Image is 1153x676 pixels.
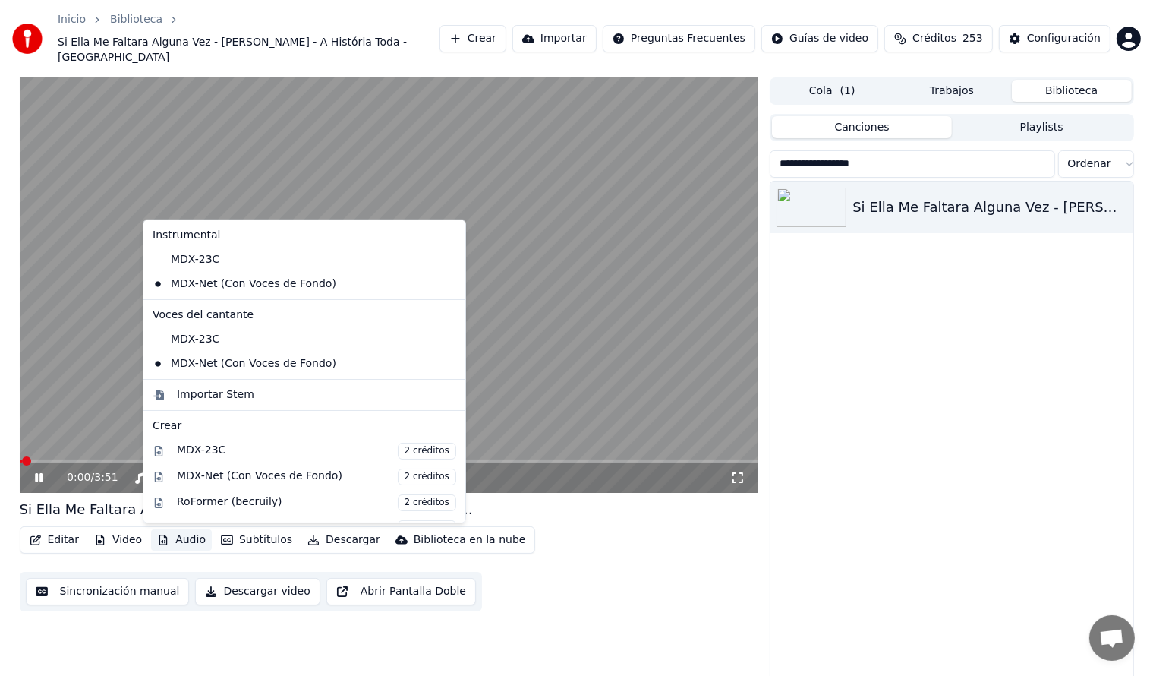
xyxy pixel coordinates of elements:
div: Si Ella Me Faltara Alguna Vez - [PERSON_NAME] - A História Toda - [GEOGRAPHIC_DATA] [852,197,1126,218]
div: MDX-Net (Con Voces de Fondo) [177,469,456,485]
button: Trabajos [892,80,1012,102]
span: 0:00 [67,470,90,485]
button: Importar [512,25,597,52]
div: MDX-23C [146,327,439,352]
button: Descargar video [195,578,320,605]
nav: breadcrumb [58,12,439,65]
button: Preguntas Frecuentes [603,25,755,52]
div: RoFormer (instv7_gabox) [177,520,456,537]
span: 253 [962,31,983,46]
button: Audio [151,529,212,551]
button: Biblioteca [1012,80,1132,102]
button: Subtítulos [215,529,298,551]
button: Descargar [301,529,386,551]
span: Créditos [912,31,956,46]
div: Instrumental [146,223,462,248]
div: Crear [153,419,456,434]
button: Video [88,529,148,551]
button: Guías de video [761,25,878,52]
div: MDX-23C [146,248,439,272]
a: Chat abierto [1089,615,1135,661]
button: Créditos253 [884,25,993,52]
div: RoFormer (becruily) [177,494,456,511]
span: 3:51 [94,470,118,485]
button: Canciones [772,116,952,138]
button: Crear [439,25,506,52]
div: MDX-Net (Con Voces de Fondo) [146,272,439,296]
div: Si Ella Me Faltara Alguna Vez - [PERSON_NAME] - A História Toda - [GEOGRAPHIC_DATA] [20,499,475,520]
button: Cola [772,80,892,102]
button: Editar [24,529,85,551]
img: youka [12,24,43,54]
span: 2 créditos [398,494,456,511]
button: Configuración [999,25,1110,52]
div: Importar Stem [177,387,254,403]
span: Si Ella Me Faltara Alguna Vez - [PERSON_NAME] - A História Toda - [GEOGRAPHIC_DATA] [58,35,439,65]
div: Configuración [1027,31,1101,46]
div: Biblioteca en la nube [414,532,526,548]
span: Ordenar [1068,156,1111,172]
button: Abrir Pantalla Doble [326,578,476,605]
div: MDX-Net (Con Voces de Fondo) [146,352,439,376]
span: ( 1 ) [840,84,855,99]
div: Voces del cantante [146,303,462,327]
button: Playlists [952,116,1132,138]
div: MDX-23C [177,443,456,460]
button: Sincronización manual [26,578,190,605]
div: / [67,470,103,485]
span: 2 créditos [398,469,456,485]
span: 2 créditos [398,443,456,460]
span: 2 créditos [398,520,456,537]
a: Biblioteca [110,12,162,27]
a: Inicio [58,12,86,27]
